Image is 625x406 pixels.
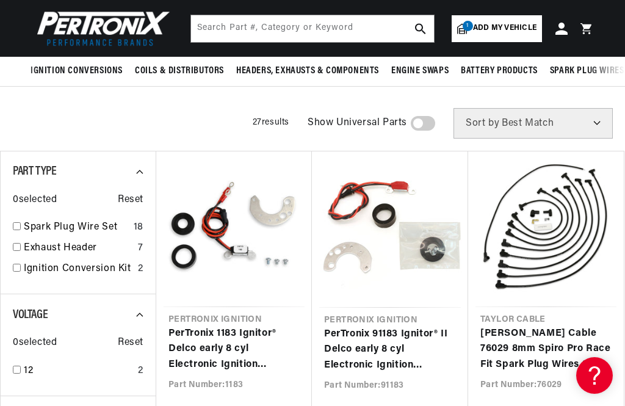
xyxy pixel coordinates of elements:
[24,241,133,256] a: Exhaust Header
[31,57,129,85] summary: Ignition Conversions
[31,65,123,78] span: Ignition Conversions
[13,192,57,208] span: 0 selected
[550,65,624,78] span: Spark Plug Wires
[407,15,434,42] button: search button
[461,65,538,78] span: Battery Products
[135,65,224,78] span: Coils & Distributors
[480,326,612,373] a: [PERSON_NAME] Cable 76029 8mm Spiro Pro Race Fit Spark Plug Wires 90° Black
[168,326,300,373] a: PerTronix 1183 Ignitor® Delco early 8 cyl Electronic Ignition Conversion Kit
[118,192,143,208] span: Reset
[138,363,143,379] div: 2
[455,57,544,85] summary: Battery Products
[463,21,473,31] span: 1
[134,220,143,236] div: 18
[324,327,456,374] a: PerTronix 91183 Ignitor® II Delco early 8 cyl Electronic Ignition Conversion Kit
[138,241,143,256] div: 7
[24,363,133,379] a: 12
[31,7,171,49] img: Pertronix
[24,261,133,277] a: Ignition Conversion Kit
[13,165,56,178] span: Part Type
[236,65,379,78] span: Headers, Exhausts & Components
[466,118,499,128] span: Sort by
[13,309,48,321] span: Voltage
[253,118,289,127] span: 27 results
[138,261,143,277] div: 2
[12,77,613,89] div: SEARCH RESULTS FOR Automotive 1955 Chevrolet Corvette 265cid / 4.3L
[473,23,536,34] span: Add my vehicle
[452,15,542,42] a: 1Add my vehicle
[24,220,129,236] a: Spark Plug Wire Set
[129,57,230,85] summary: Coils & Distributors
[230,57,385,85] summary: Headers, Exhausts & Components
[308,115,407,131] span: Show Universal Parts
[118,335,143,351] span: Reset
[191,15,434,42] input: Search Part #, Category or Keyword
[13,335,57,351] span: 0 selected
[453,108,613,139] select: Sort by
[385,57,455,85] summary: Engine Swaps
[391,65,449,78] span: Engine Swaps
